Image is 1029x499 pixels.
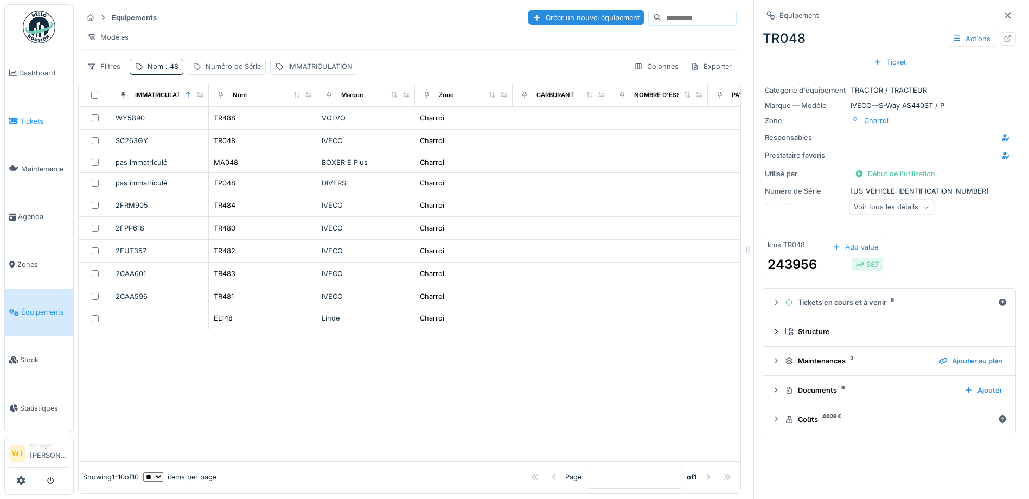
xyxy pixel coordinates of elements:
[686,59,737,74] div: Exporter
[214,313,233,323] div: EL148
[629,59,683,74] div: Colonnes
[214,291,234,302] div: TR481
[322,157,411,168] div: BOXER E Plus
[765,85,846,95] div: Catégorie d'équipement
[214,178,235,188] div: TP048
[5,145,73,193] a: Maintenance
[785,297,994,308] div: Tickets en cours et à venir
[948,31,995,47] div: Actions
[849,200,934,215] div: Voir tous les détails
[768,240,805,250] div: kms TR048
[935,354,1007,368] div: Ajouter au plan
[732,91,747,100] div: PAYS
[785,356,930,366] div: Maintenances
[83,472,139,482] div: Showing 1 - 10 of 10
[5,289,73,336] a: Équipements
[233,91,247,100] div: Nom
[143,472,216,482] div: items per page
[565,472,581,482] div: Page
[214,200,235,210] div: TR484
[116,268,204,279] div: 2CAA601
[322,268,411,279] div: IVECO
[116,113,204,123] div: WY5890
[420,291,444,302] div: Charroi
[214,136,235,146] div: TR048
[5,49,73,97] a: Dashboard
[765,100,846,111] div: Marque — Modèle
[20,403,69,413] span: Statistiques
[960,383,1007,398] div: Ajouter
[135,91,191,100] div: IMMATRICULATION
[214,246,235,256] div: TR482
[17,259,69,270] span: Zones
[420,178,444,188] div: Charroi
[420,223,444,233] div: Charroi
[214,268,235,279] div: TR483
[116,223,204,233] div: 2FPP618
[116,291,204,302] div: 2CAA596
[20,116,69,126] span: Tickets
[768,410,1011,430] summary: Coûts4029 €
[214,223,235,233] div: TR480
[768,380,1011,400] summary: Documents9Ajouter
[765,116,846,126] div: Zone
[148,61,178,72] div: Nom
[322,178,411,188] div: DIVERS
[21,307,69,317] span: Équipements
[785,414,994,425] div: Coûts
[322,136,411,146] div: IVECO
[322,200,411,210] div: IVECO
[765,186,846,196] div: Numéro de Série
[768,351,1011,371] summary: Maintenances2Ajouter au plan
[851,167,939,181] div: Début de l'utilisation
[206,61,261,72] div: Numéro de Série
[439,91,454,100] div: Zone
[116,178,204,188] div: pas immatriculé
[116,136,204,146] div: SC263GY
[765,85,1014,95] div: TRACTOR / TRACTEUR
[30,442,69,450] div: Manager
[779,10,819,21] div: Équipement
[322,113,411,123] div: VOLVO
[116,200,204,210] div: 2FRM905
[420,313,444,323] div: Charroi
[687,472,697,482] strong: of 1
[634,91,690,100] div: NOMBRE D'ESSIEU
[116,246,204,256] div: 2EUT357
[288,61,353,72] div: IMMATRICULATION
[785,385,956,395] div: Documents
[9,442,69,468] a: WT Manager[PERSON_NAME]
[5,336,73,384] a: Stock
[341,91,363,100] div: Marque
[420,246,444,256] div: Charroi
[214,157,238,168] div: MA048
[420,136,444,146] div: Charroi
[19,68,69,78] span: Dashboard
[765,132,846,143] div: Responsables
[30,442,69,465] li: [PERSON_NAME]
[116,157,204,168] div: pas immatriculé
[765,100,1014,111] div: IVECO — S-Way AS440ST / P
[864,116,889,126] div: Charroi
[528,10,644,25] div: Créer un nouvel équipement
[768,255,817,274] div: 243956
[765,169,846,179] div: Utilisé par
[785,327,1002,337] div: Structure
[765,150,846,161] div: Prestataire favoris
[763,29,1016,48] div: TR048
[23,11,55,43] img: Badge_color-CXgf-gQk.svg
[322,313,411,323] div: Linde
[869,55,910,69] div: Ticket
[20,355,69,365] span: Stock
[107,12,161,23] strong: Équipements
[765,186,1014,196] div: [US_VEHICLE_IDENTIFICATION_NUMBER]
[82,29,133,45] div: Modèles
[420,268,444,279] div: Charroi
[82,59,125,74] div: Filtres
[420,157,444,168] div: Charroi
[5,384,73,432] a: Statistiques
[5,97,73,145] a: Tickets
[322,291,411,302] div: IVECO
[768,322,1011,342] summary: Structure
[5,193,73,240] a: Agenda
